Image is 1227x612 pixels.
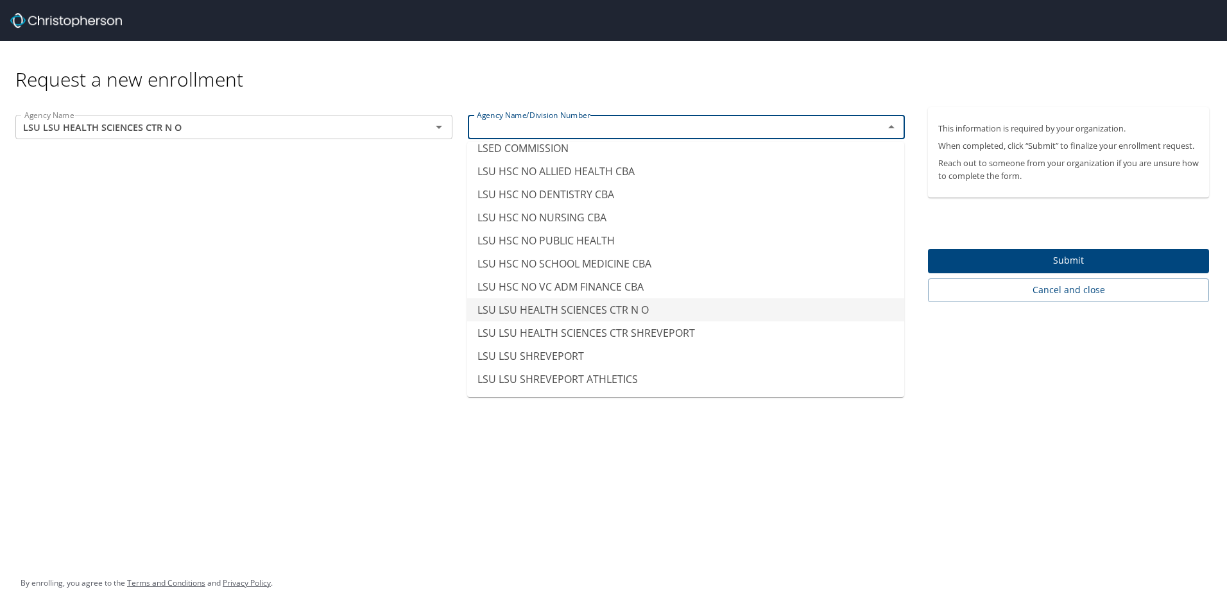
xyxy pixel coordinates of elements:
p: Reach out to someone from your organization if you are unsure how to complete the form. [938,157,1199,182]
a: Terms and Conditions [127,577,205,588]
li: LSUHCSD [467,391,904,414]
li: LSU LSU SHREVEPORT ATHLETICS [467,368,904,391]
button: Cancel and close [928,278,1209,302]
button: Close [882,118,900,136]
li: LSU HSC NO DENTISTRY CBA [467,183,904,206]
li: LSU HSC NO NURSING CBA [467,206,904,229]
li: LSU LSU HEALTH SCIENCES CTR N O [467,298,904,321]
div: By enrolling, you agree to the and . [21,567,273,599]
p: This information is required by your organization. [938,123,1199,135]
button: Submit [928,249,1209,274]
a: Privacy Policy [223,577,271,588]
button: Open [430,118,448,136]
li: LSU LSU SHREVEPORT [467,344,904,368]
li: LSU HSC NO VC ADM FINANCE CBA [467,275,904,298]
li: LSU HSC NO PUBLIC HEALTH [467,229,904,252]
li: LSU HSC NO SCHOOL MEDICINE CBA [467,252,904,275]
div: Request a new enrollment [15,41,1219,92]
img: cbt logo [10,13,122,28]
li: LSED COMMISSION [467,137,904,160]
span: Cancel and close [938,282,1199,298]
li: LSU LSU HEALTH SCIENCES CTR SHREVEPORT [467,321,904,344]
li: LSU HSC NO ALLIED HEALTH CBA [467,160,904,183]
p: When completed, click “Submit” to finalize your enrollment request. [938,140,1199,152]
span: Submit [938,253,1199,269]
